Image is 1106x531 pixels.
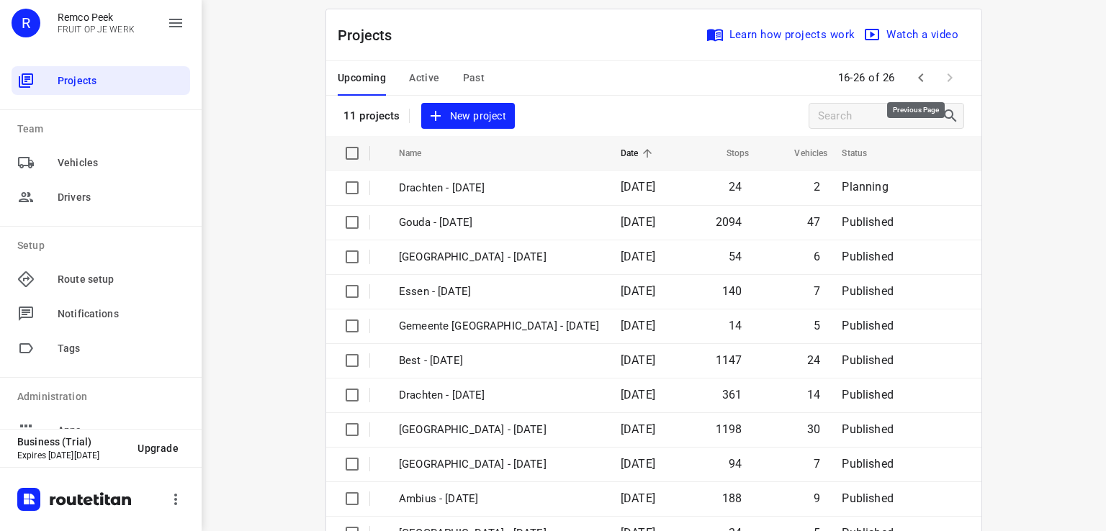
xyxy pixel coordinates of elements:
p: [GEOGRAPHIC_DATA] - [DATE] [399,249,599,265]
div: Drivers [12,183,190,212]
p: Expires [DATE][DATE] [17,450,126,460]
span: 7 [814,457,820,471]
div: Vehicles [12,148,190,177]
p: Gemeente Rotterdam - Tuesday [399,456,599,473]
input: Search projects [818,105,942,127]
span: Published [842,491,894,505]
span: Published [842,388,894,401]
span: Published [842,284,894,298]
span: [DATE] [621,250,655,263]
span: Published [842,250,894,263]
span: Vehicles [58,155,184,171]
span: 6 [814,250,820,263]
span: Route setup [58,272,184,287]
p: Ambius - Monday [399,491,599,507]
span: 361 [722,388,742,401]
p: FRUIT OP JE WERK [58,24,135,35]
div: Route setup [12,265,190,294]
span: Stops [708,145,750,162]
span: [DATE] [621,284,655,298]
span: [DATE] [621,457,655,471]
span: [DATE] [621,388,655,401]
p: 11 projects [343,109,400,122]
span: Planning [842,180,888,194]
p: Administration [17,389,190,404]
span: Published [842,422,894,436]
span: 47 [807,215,820,229]
p: Drachten - [DATE] [399,180,599,196]
span: Status [842,145,886,162]
p: Best - [DATE] [399,353,599,369]
p: Business (Trial) [17,436,126,448]
span: Upcoming [338,69,386,87]
span: Apps [58,423,184,438]
span: Published [842,215,894,229]
span: 30 [807,422,820,436]
span: Notifications [58,307,184,322]
span: 14 [807,388,820,401]
span: Name [399,145,441,162]
span: Tags [58,341,184,356]
span: [DATE] [621,215,655,229]
span: 1147 [716,353,742,367]
button: New project [421,103,515,130]
span: 2 [814,180,820,194]
span: Published [842,353,894,367]
div: Notifications [12,299,190,328]
span: Next Page [935,63,964,92]
span: Published [842,319,894,332]
span: 94 [729,457,742,471]
p: Projects [338,24,404,46]
p: Gouda - Wednesday [399,214,599,231]
p: Essen - [DATE] [399,283,599,300]
span: 16-26 of 26 [832,63,902,94]
div: Search [942,107,963,124]
p: Drachten - Wednesday [399,387,599,404]
span: [DATE] [621,353,655,367]
span: Date [621,145,657,162]
span: 5 [814,319,820,332]
span: Upgrade [138,442,179,454]
span: Active [409,69,439,87]
span: [DATE] [621,422,655,436]
span: 54 [729,250,742,263]
span: New project [430,107,506,125]
p: Team [17,122,190,137]
span: [DATE] [621,491,655,505]
span: Projects [58,73,184,88]
span: 1198 [716,422,742,436]
p: Setup [17,238,190,253]
span: Past [463,69,485,87]
span: 24 [729,180,742,194]
p: Gemeente [GEOGRAPHIC_DATA] - [DATE] [399,318,599,335]
p: Remco Peek [58,12,135,23]
div: Projects [12,66,190,95]
span: 9 [814,491,820,505]
span: Published [842,457,894,471]
span: 188 [722,491,742,505]
span: 14 [729,319,742,332]
span: 7 [814,284,820,298]
span: 24 [807,353,820,367]
button: Upgrade [126,435,190,461]
span: Drivers [58,190,184,205]
span: [DATE] [621,180,655,194]
div: Apps [12,416,190,445]
span: Vehicles [775,145,827,162]
span: 140 [722,284,742,298]
span: [DATE] [621,319,655,332]
div: Tags [12,334,190,363]
div: R [12,9,40,37]
span: 2094 [716,215,742,229]
p: Zwolle - Wednesday [399,422,599,438]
